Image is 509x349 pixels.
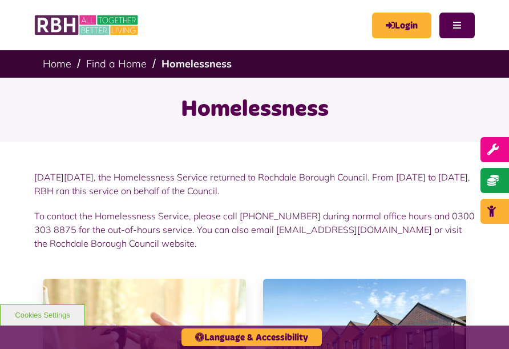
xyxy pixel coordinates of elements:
img: RBH [34,11,140,39]
iframe: Netcall Web Assistant for live chat [458,298,509,349]
button: Language & Accessibility [181,328,322,346]
button: Navigation [439,13,475,38]
a: MyRBH [372,13,431,38]
p: To contact the Homelessness Service, please call [PHONE_NUMBER] during normal office hours and 03... [34,209,475,250]
h1: Homelessness [14,95,495,125]
a: Homelessness [161,57,232,70]
a: Home [43,57,71,70]
a: Find a Home [86,57,147,70]
p: [DATE][DATE], the Homelessness Service returned to Rochdale Borough Council. From [DATE] to [DATE... [34,170,475,198]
